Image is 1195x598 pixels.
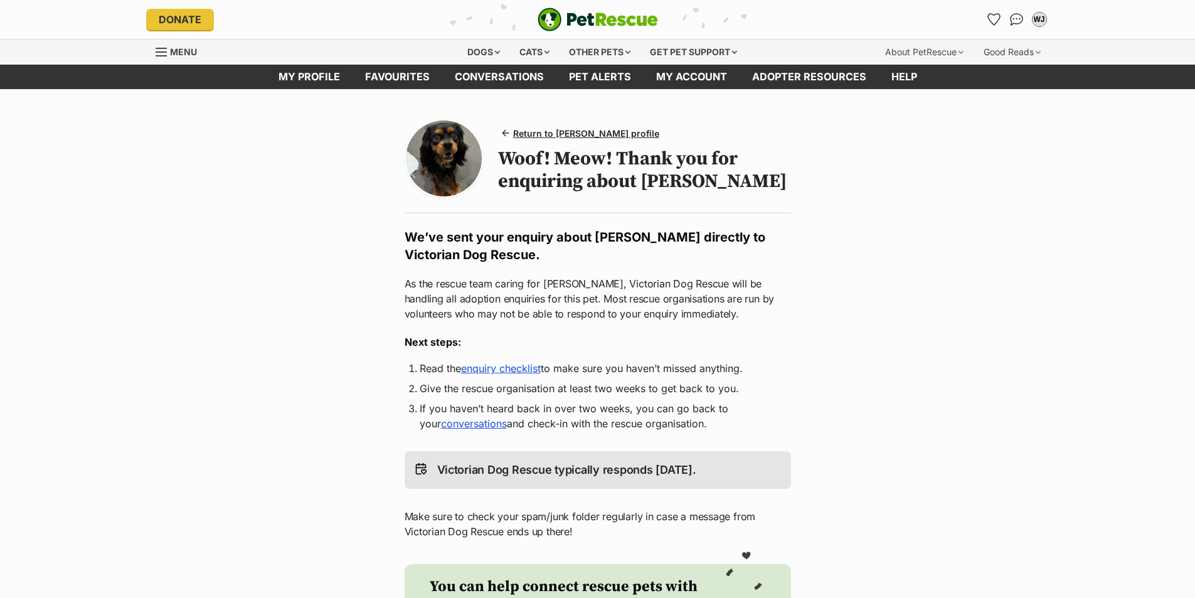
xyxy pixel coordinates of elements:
a: Donate [146,9,214,30]
a: Menu [156,40,206,62]
img: logo-e224e6f780fb5917bec1dbf3a21bbac754714ae5b6737aabdf751b685950b380.svg [538,8,658,31]
span: Return to [PERSON_NAME] profile [513,127,659,140]
p: Make sure to check your spam/junk folder regularly in case a message from Victorian Dog Rescue en... [405,509,791,539]
li: Read the to make sure you haven’t missed anything. [420,361,776,376]
a: Conversations [1007,9,1027,29]
button: My account [1029,9,1049,29]
li: Give the rescue organisation at least two weeks to get back to you. [420,381,776,396]
h3: Next steps: [405,334,791,350]
a: Pet alerts [556,65,644,89]
div: Get pet support [641,40,746,65]
a: Favourites [984,9,1004,29]
a: Help [879,65,930,89]
a: My profile [266,65,353,89]
a: Adopter resources [740,65,879,89]
a: Favourites [353,65,442,89]
h1: Woof! Meow! Thank you for enquiring about [PERSON_NAME] [498,147,791,193]
img: Photo of Walter Quinnell [406,120,482,196]
li: If you haven’t heard back in over two weeks, you can go back to your and check-in with the rescue... [420,401,776,431]
a: My account [644,65,740,89]
div: Cats [511,40,558,65]
p: Victorian Dog Rescue typically responds [DATE]. [437,461,696,479]
a: conversations [442,65,556,89]
div: WJ [1033,13,1046,26]
h2: We’ve sent your enquiry about [PERSON_NAME] directly to Victorian Dog Rescue. [405,228,791,264]
a: Return to [PERSON_NAME] profile [498,124,664,142]
div: Good Reads [975,40,1049,65]
a: conversations [441,417,507,430]
div: About PetRescue [876,40,972,65]
span: Menu [170,46,197,57]
a: PetRescue [538,8,658,31]
img: chat-41dd97257d64d25036548639549fe6c8038ab92f7586957e7f3b1b290dea8141.svg [1010,13,1023,26]
div: Other pets [560,40,639,65]
a: enquiry checklist [461,362,541,375]
p: As the rescue team caring for [PERSON_NAME], Victorian Dog Rescue will be handling all adoption e... [405,276,791,321]
div: Dogs [459,40,509,65]
ul: Account quick links [984,9,1049,29]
